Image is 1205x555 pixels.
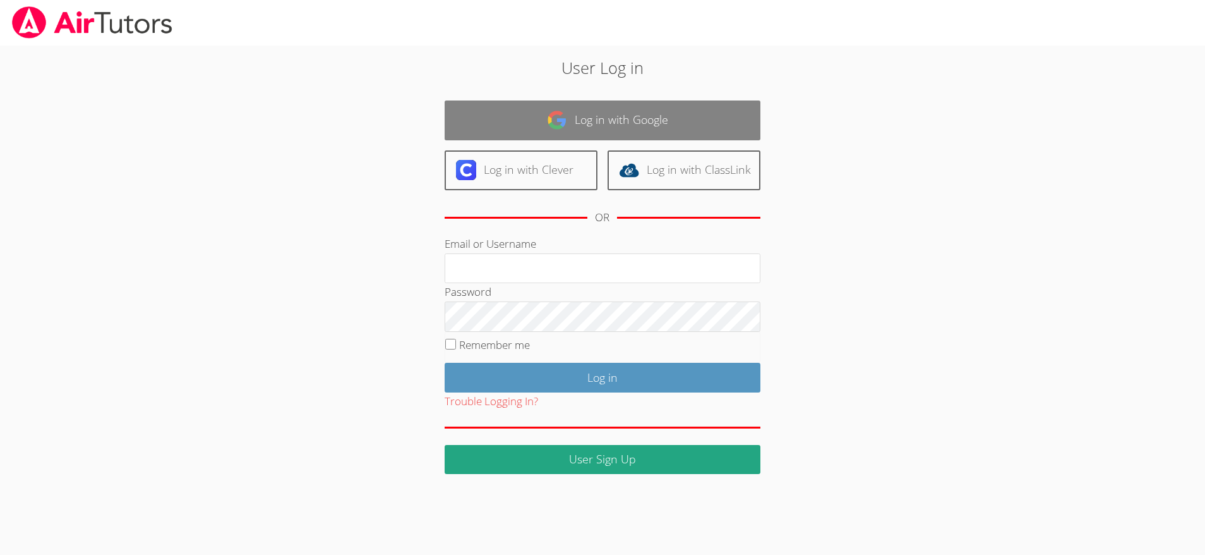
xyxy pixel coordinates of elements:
[445,101,760,140] a: Log in with Google
[445,445,760,475] a: User Sign Up
[445,363,760,393] input: Log in
[459,338,530,352] label: Remember me
[456,160,476,180] img: clever-logo-6eab21bc6e7a338710f1a6ff85c0baf02591cd810cc4098c63d3a4b26e2feb20.svg
[445,284,491,299] label: Password
[595,209,609,227] div: OR
[277,56,928,80] h2: User Log in
[608,150,760,190] a: Log in with ClassLink
[445,393,538,411] button: Trouble Logging In?
[547,110,567,130] img: google-logo-50288ca7cdecda66e5e0955fdab243c47b7ad437acaf1139b6f446037453330a.svg
[445,236,536,251] label: Email or Username
[445,150,597,190] a: Log in with Clever
[11,6,174,39] img: airtutors_banner-c4298cdbf04f3fff15de1276eac7730deb9818008684d7c2e4769d2f7ddbe033.png
[619,160,639,180] img: classlink-logo-d6bb404cc1216ec64c9a2012d9dc4662098be43eaf13dc465df04b49fa7ab582.svg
